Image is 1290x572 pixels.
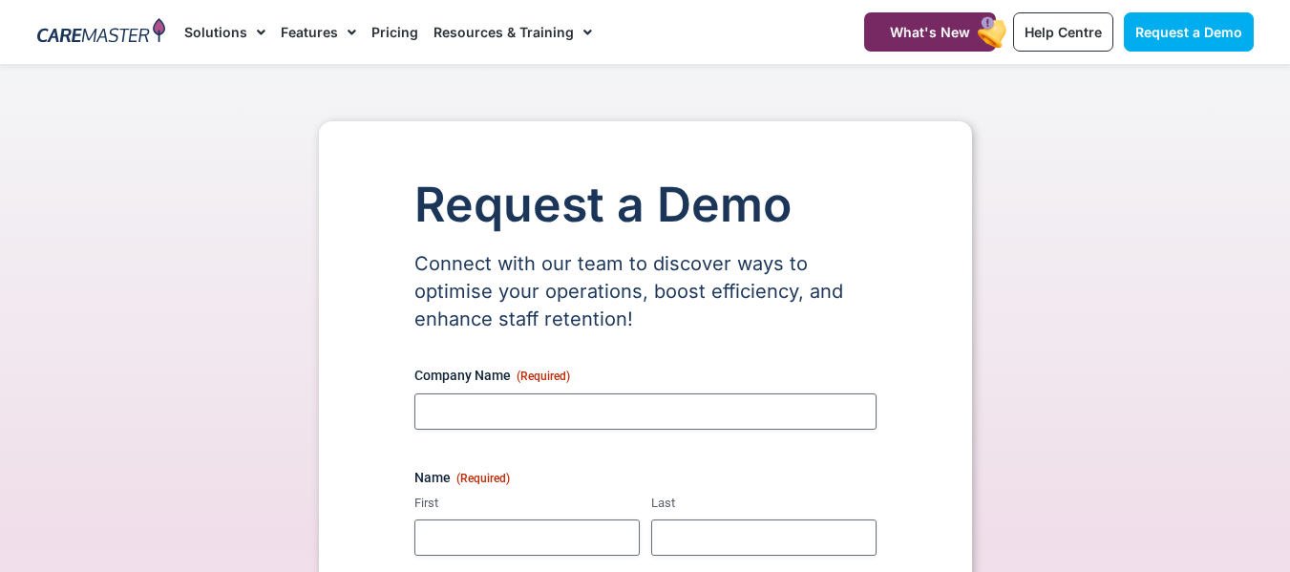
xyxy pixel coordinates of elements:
span: Help Centre [1025,24,1102,40]
label: Last [651,495,877,513]
span: (Required) [517,370,570,383]
legend: Name [414,468,510,487]
p: Connect with our team to discover ways to optimise your operations, boost efficiency, and enhance... [414,250,877,333]
a: What's New [864,12,996,52]
span: What's New [890,24,970,40]
img: CareMaster Logo [37,18,166,47]
label: First [414,495,640,513]
label: Company Name [414,366,877,385]
h1: Request a Demo [414,179,877,231]
span: (Required) [456,472,510,485]
a: Help Centre [1013,12,1113,52]
span: Request a Demo [1135,24,1242,40]
a: Request a Demo [1124,12,1254,52]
